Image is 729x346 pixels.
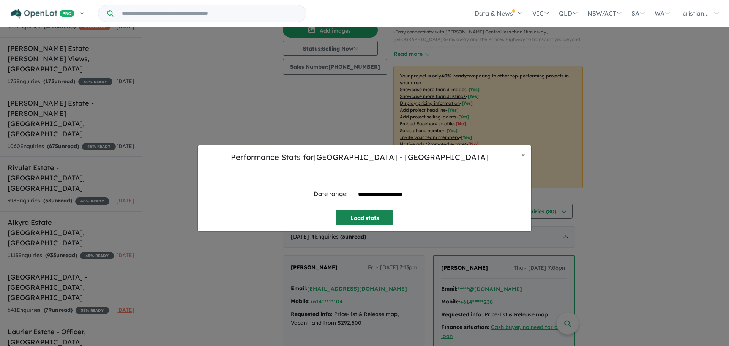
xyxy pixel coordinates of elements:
div: Date range: [314,189,348,199]
img: Openlot PRO Logo White [11,9,74,19]
input: Try estate name, suburb, builder or developer [115,5,305,22]
span: cristian... [683,9,709,17]
button: Load stats [336,210,393,225]
h5: Performance Stats for [GEOGRAPHIC_DATA] - [GEOGRAPHIC_DATA] [204,152,515,163]
span: × [521,150,525,159]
